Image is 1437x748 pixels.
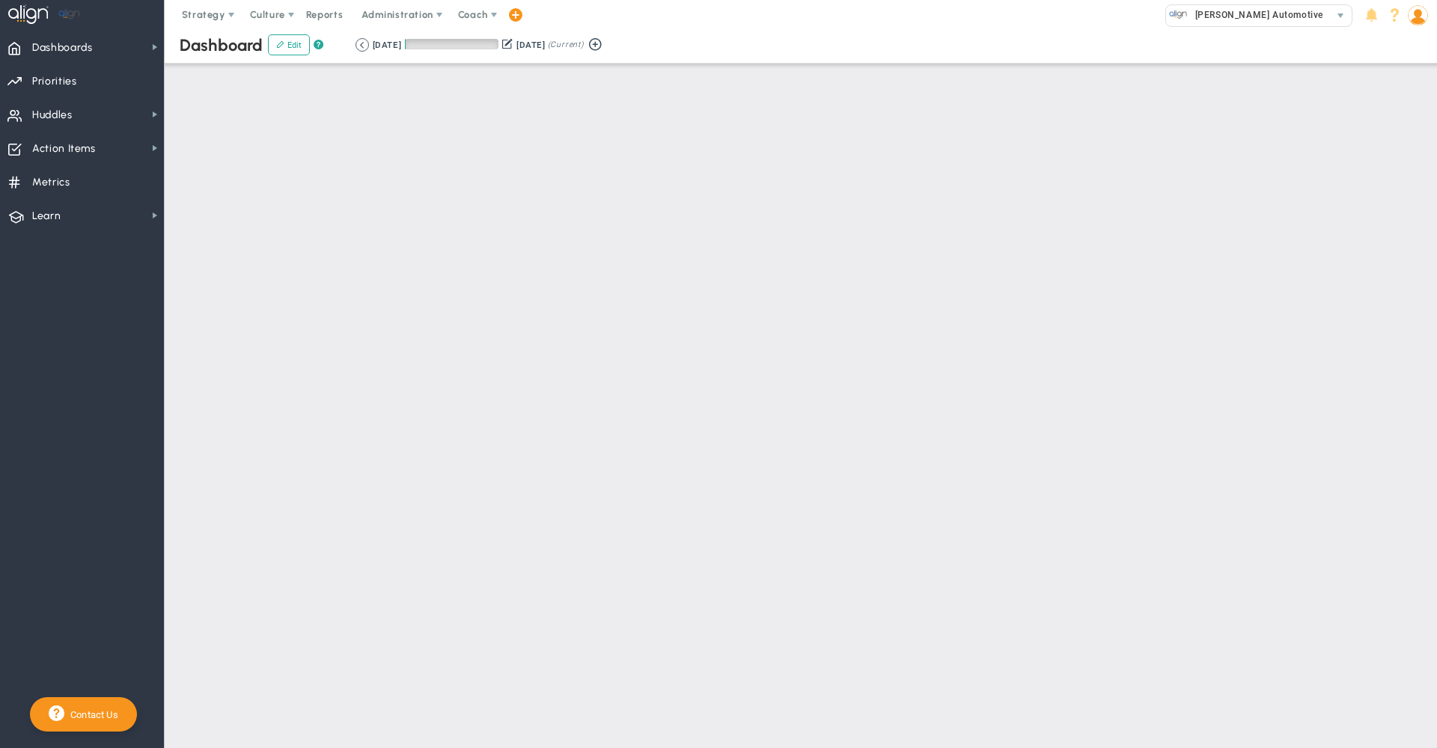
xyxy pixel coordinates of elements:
[548,38,584,52] span: (Current)
[361,9,433,20] span: Administration
[1408,5,1428,25] img: 190969.Person.photo
[356,38,369,52] button: Go to previous period
[32,133,96,165] span: Action Items
[458,9,488,20] span: Coach
[32,167,70,198] span: Metrics
[32,66,77,97] span: Priorities
[405,39,498,49] div: Period Progress: 1% Day 1 of 91 with 90 remaining.
[64,709,118,720] span: Contact Us
[373,38,401,52] div: [DATE]
[32,32,93,64] span: Dashboards
[32,200,61,232] span: Learn
[516,38,545,52] div: [DATE]
[1330,5,1352,26] span: select
[268,34,310,55] button: Edit
[32,99,73,131] span: Huddles
[1169,5,1188,24] img: 31649.Company.photo
[182,9,225,20] span: Strategy
[250,9,285,20] span: Culture
[180,35,263,55] span: Dashboard
[1188,5,1323,25] span: [PERSON_NAME] Automotive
